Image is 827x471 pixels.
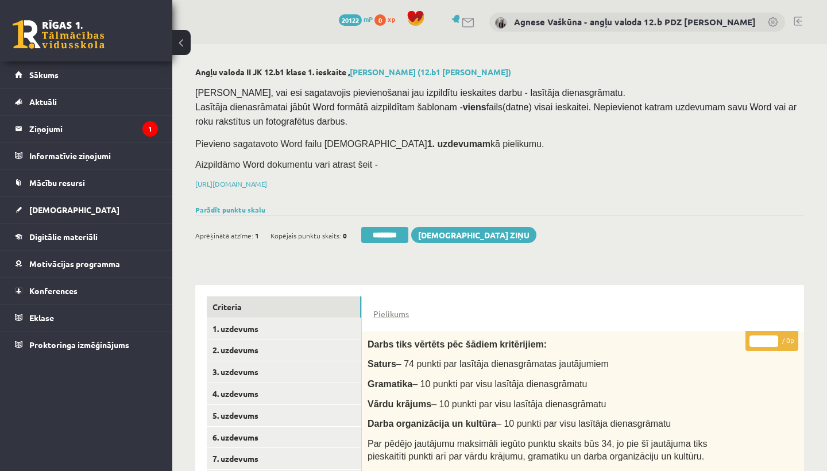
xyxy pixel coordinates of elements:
a: 6. uzdevums [207,427,361,448]
span: Eklase [29,312,54,323]
span: [PERSON_NAME], vai esi sagatavojis pievienošanai jau izpildītu ieskaites darbu - lasītāja dienasg... [195,88,799,126]
a: Konferences [15,277,158,304]
span: Konferences [29,285,78,296]
a: [DEMOGRAPHIC_DATA] ziņu [411,227,536,243]
a: 20122 mP [339,14,373,24]
h2: Angļu valoda II JK 12.b1 klase 1. ieskaite , [195,67,804,77]
a: 7. uzdevums [207,448,361,469]
a: 5. uzdevums [207,405,361,426]
span: 20122 [339,14,362,26]
a: [DEMOGRAPHIC_DATA] [15,196,158,223]
a: Criteria [207,296,361,318]
span: xp [388,14,395,24]
a: Motivācijas programma [15,250,158,277]
a: 1. uzdevums [207,318,361,339]
span: Proktoringa izmēģinājums [29,339,129,350]
a: 4. uzdevums [207,383,361,404]
span: Pievieno sagatavoto Word failu [DEMOGRAPHIC_DATA] kā pielikumu. [195,139,544,149]
i: 1 [142,121,158,137]
span: – 10 punkti par visu lasītāja dienasgrāmatu [431,399,606,409]
span: 0 [343,227,347,244]
a: Digitālie materiāli [15,223,158,250]
strong: viens [463,102,486,112]
a: Rīgas 1. Tālmācības vidusskola [13,20,105,49]
a: Pielikums [373,308,409,320]
span: Motivācijas programma [29,258,120,269]
span: Kopējais punktu skaits: [270,227,341,244]
span: Par pēdējo jautājumu maksimāli iegūto punktu skaits būs 34, jo pie šī jautājuma tiks pieskaitīti ... [368,439,707,462]
a: [PERSON_NAME] (12.b1 [PERSON_NAME]) [350,67,511,77]
a: Aktuāli [15,88,158,115]
span: Aizpildāmo Word dokumentu vari atrast šeit - [195,160,378,169]
span: Mācību resursi [29,177,85,188]
a: Agnese Vaškūna - angļu valoda 12.b PDZ [PERSON_NAME] [514,16,756,28]
a: Parādīt punktu skalu [195,205,265,214]
span: – 10 punkti par visu lasītāja dienasgrāmatu [496,419,671,428]
span: Aprēķinātā atzīme: [195,227,253,244]
a: 0 xp [374,14,401,24]
a: Mācību resursi [15,169,158,196]
span: mP [364,14,373,24]
a: 2. uzdevums [207,339,361,361]
a: Ziņojumi1 [15,115,158,142]
span: – 74 punkti par lasītāja dienasgrāmatas jautājumiem [396,359,609,369]
span: Digitālie materiāli [29,231,98,242]
a: [URL][DOMAIN_NAME] [195,179,267,188]
span: Gramatika [368,379,412,389]
legend: Informatīvie ziņojumi [29,142,158,169]
a: Proktoringa izmēģinājums [15,331,158,358]
p: / 0p [745,331,798,351]
legend: Ziņojumi [29,115,158,142]
span: Darba organizācija un kultūra [368,419,496,428]
a: 3. uzdevums [207,361,361,383]
strong: 1. uzdevumam [427,139,490,149]
span: 1 [255,227,259,244]
span: Saturs [368,359,396,369]
span: Darbs tiks vērtēts pēc šādiem kritērijiem: [368,339,547,349]
span: – 10 punkti par visu lasītāja dienasgrāmatu [412,379,587,389]
a: Eklase [15,304,158,331]
span: Aktuāli [29,96,57,107]
span: Sākums [29,70,59,80]
span: Vārdu krājums [368,399,431,409]
img: Agnese Vaškūna - angļu valoda 12.b PDZ klase [495,17,507,29]
a: Informatīvie ziņojumi [15,142,158,169]
a: Sākums [15,61,158,88]
span: 0 [374,14,386,26]
span: [DEMOGRAPHIC_DATA] [29,204,119,215]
